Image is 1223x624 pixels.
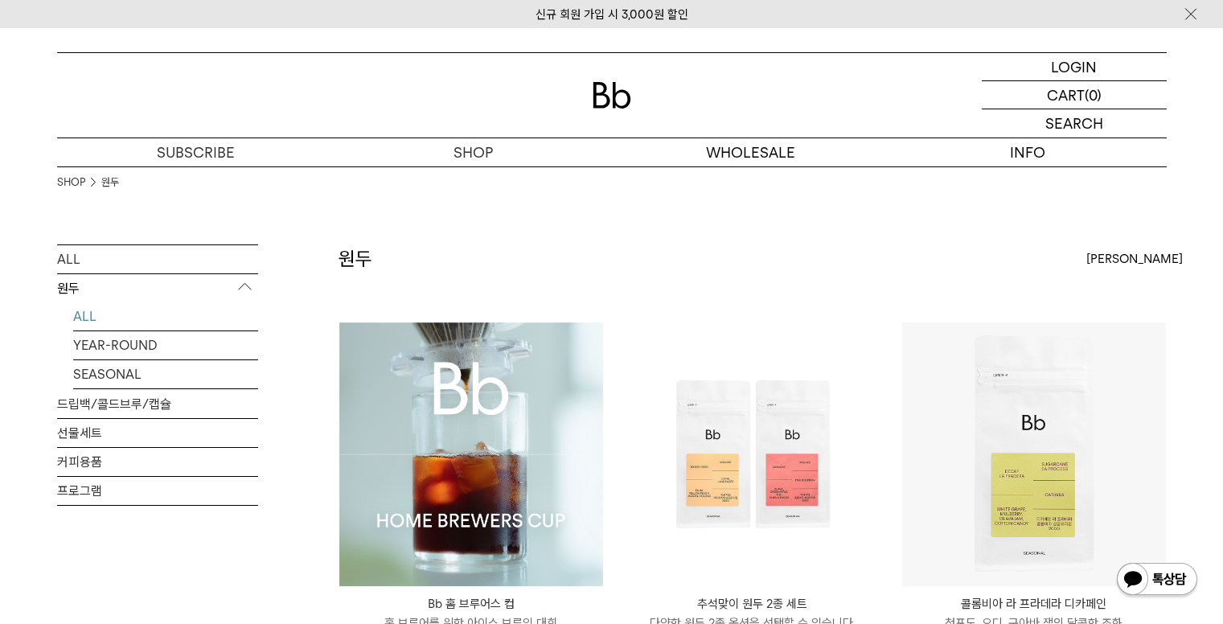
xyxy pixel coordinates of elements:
p: 추석맞이 원두 2종 세트 [621,594,884,614]
p: Bb 홈 브루어스 컵 [339,594,603,614]
a: SHOP [57,174,85,191]
a: ALL [73,302,258,330]
p: LOGIN [1051,53,1097,80]
a: YEAR-ROUND [73,331,258,359]
a: 커피용품 [57,448,258,476]
span: [PERSON_NAME] [1086,249,1183,269]
a: ALL [57,245,258,273]
a: LOGIN [982,53,1167,81]
a: 프로그램 [57,477,258,505]
p: WHOLESALE [612,138,889,166]
a: 드립백/콜드브루/캡슐 [57,390,258,418]
h2: 원두 [339,245,372,273]
img: 로고 [593,82,631,109]
a: SEASONAL [73,360,258,388]
img: 카카오톡 채널 1:1 채팅 버튼 [1115,561,1199,600]
p: 원두 [57,274,258,303]
a: 신규 회원 가입 시 3,000원 할인 [536,7,688,22]
a: 선물세트 [57,419,258,447]
a: Bb 홈 브루어스 컵 [339,322,603,586]
p: CART [1047,81,1085,109]
a: CART (0) [982,81,1167,109]
a: SHOP [334,138,612,166]
img: 콜롬비아 라 프라데라 디카페인 [902,322,1166,586]
a: SUBSCRIBE [57,138,334,166]
p: 콜롬비아 라 프라데라 디카페인 [902,594,1166,614]
p: INFO [889,138,1167,166]
a: 원두 [101,174,119,191]
img: 추석맞이 원두 2종 세트 [621,322,884,586]
p: SEARCH [1045,109,1103,138]
img: 1000001223_add2_021.jpg [339,322,603,586]
p: (0) [1085,81,1102,109]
